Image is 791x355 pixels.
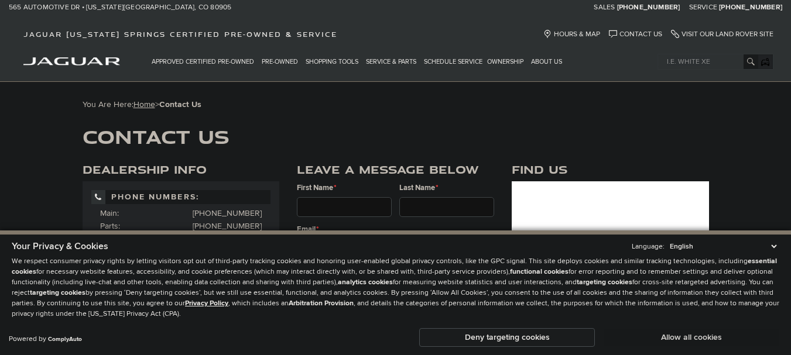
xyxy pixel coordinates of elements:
[338,278,393,287] strong: analytics cookies
[510,267,569,276] strong: functional cookies
[419,328,595,347] button: Deny targeting cookies
[159,99,201,109] strong: Contact Us
[133,99,155,109] a: Home
[23,56,120,66] a: jaguar
[100,208,119,218] span: Main:
[658,54,757,69] input: i.e. White XE
[289,299,354,308] strong: Arbitration Provision
[609,30,662,39] a: Contact Us
[422,51,485,72] a: Schedule Service
[577,278,632,287] strong: targeting cookies
[48,336,82,343] a: ComplyAuto
[91,190,271,204] span: Phone Numbers:
[100,221,120,231] span: Parts:
[185,299,228,308] a: Privacy Policy
[149,51,259,72] a: Approved Certified Pre-Owned
[297,181,337,194] label: First Name
[83,164,280,175] h3: Dealership Info
[485,51,529,72] a: Ownership
[667,241,779,252] select: Language Select
[83,127,709,146] h1: Contact Us
[18,30,343,39] a: Jaguar [US_STATE] Springs Certified Pre-Owned & Service
[617,3,680,12] a: [PHONE_NUMBER]
[297,223,319,236] label: Email
[529,51,567,72] a: About Us
[297,164,494,175] h3: Leave a Message Below
[30,288,85,297] strong: targeting cookies
[303,51,364,72] a: Shopping Tools
[23,57,120,66] img: Jaguar
[364,51,422,72] a: Service & Parts
[719,3,782,12] a: [PHONE_NUMBER]
[9,336,82,343] div: Powered by
[83,99,709,109] div: Breadcrumbs
[632,243,665,250] div: Language:
[512,164,709,175] h3: Find Us
[193,208,262,218] a: [PHONE_NUMBER]
[12,256,779,319] p: We respect consumer privacy rights by letting visitors opt out of third-party tracking cookies an...
[259,51,303,72] a: Pre-Owned
[689,3,717,12] span: Service
[671,30,773,39] a: Visit Our Land Rover Site
[594,3,615,12] span: Sales
[133,99,201,109] span: >
[9,3,231,12] a: 565 Automotive Dr • [US_STATE][GEOGRAPHIC_DATA], CO 80905
[83,99,201,109] span: You Are Here:
[399,181,439,194] label: Last Name
[12,240,108,252] span: Your Privacy & Cookies
[149,51,567,72] nav: Main Navigation
[604,329,779,346] button: Allow all cookies
[23,30,337,39] span: Jaguar [US_STATE] Springs Certified Pre-Owned & Service
[193,221,262,231] a: [PHONE_NUMBER]
[543,30,600,39] a: Hours & Map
